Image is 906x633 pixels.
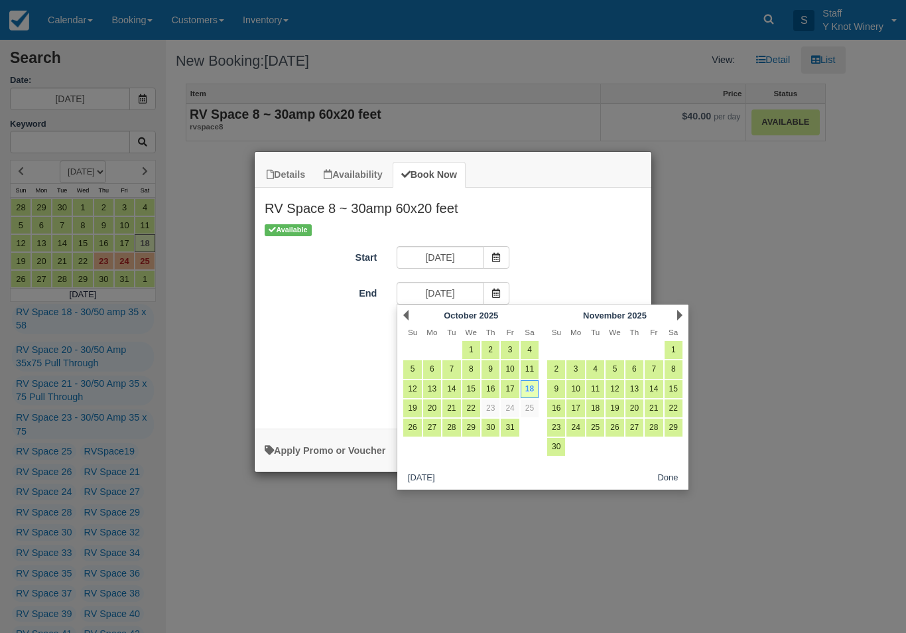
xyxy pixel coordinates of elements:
[462,399,480,417] a: 22
[677,310,682,320] a: Next
[521,341,539,359] a: 4
[462,419,480,437] a: 29
[403,399,421,417] a: 19
[665,399,682,417] a: 22
[442,380,460,398] a: 14
[591,328,600,336] span: Tuesday
[650,328,657,336] span: Friday
[665,341,682,359] a: 1
[653,470,684,486] button: Done
[586,399,604,417] a: 18
[403,380,421,398] a: 12
[442,419,460,437] a: 28
[609,328,620,336] span: Wednesday
[547,360,565,378] a: 2
[665,360,682,378] a: 8
[403,419,421,437] a: 26
[507,328,514,336] span: Friday
[625,399,643,417] a: 20
[525,328,534,336] span: Saturday
[583,311,625,320] span: November
[442,360,460,378] a: 7
[625,419,643,437] a: 27
[447,328,456,336] span: Tuesday
[255,188,651,422] div: Item Modal
[482,419,499,437] a: 30
[482,341,499,359] a: 2
[501,399,519,417] a: 24
[462,341,480,359] a: 1
[255,246,387,265] label: Start
[586,419,604,437] a: 25
[403,310,409,320] a: Prev
[645,380,663,398] a: 14
[547,419,565,437] a: 23
[586,360,604,378] a: 4
[482,360,499,378] a: 9
[393,162,466,188] a: Book Now
[442,399,460,417] a: 21
[462,360,480,378] a: 8
[501,360,519,378] a: 10
[566,399,584,417] a: 17
[669,328,678,336] span: Saturday
[630,328,639,336] span: Thursday
[501,341,519,359] a: 3
[501,380,519,398] a: 17
[315,162,391,188] a: Availability
[423,360,441,378] a: 6
[408,328,417,336] span: Sunday
[482,380,499,398] a: 16
[606,399,623,417] a: 19
[625,360,643,378] a: 6
[501,419,519,437] a: 31
[423,399,441,417] a: 20
[521,399,539,417] a: 25
[521,380,539,398] a: 18
[606,419,623,437] a: 26
[426,328,437,336] span: Monday
[627,311,647,320] span: 2025
[625,380,643,398] a: 13
[462,380,480,398] a: 15
[265,445,385,456] a: Apply Voucher
[521,360,539,378] a: 11
[255,282,387,301] label: End
[547,399,565,417] a: 16
[645,360,663,378] a: 7
[566,419,584,437] a: 24
[566,360,584,378] a: 3
[480,311,499,320] span: 2025
[466,328,477,336] span: Wednesday
[255,405,651,422] div: :
[566,380,584,398] a: 10
[403,470,440,486] button: [DATE]
[606,360,623,378] a: 5
[547,380,565,398] a: 9
[586,380,604,398] a: 11
[645,399,663,417] a: 21
[645,419,663,437] a: 28
[258,162,314,188] a: Details
[547,438,565,456] a: 30
[423,380,441,398] a: 13
[665,419,682,437] a: 29
[665,380,682,398] a: 15
[423,419,441,437] a: 27
[444,311,477,320] span: October
[482,399,499,417] a: 23
[255,188,651,222] h2: RV Space 8 ~ 30amp 60x20 feet
[606,380,623,398] a: 12
[552,328,561,336] span: Sunday
[265,224,312,236] span: Available
[486,328,495,336] span: Thursday
[570,328,581,336] span: Monday
[403,360,421,378] a: 5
